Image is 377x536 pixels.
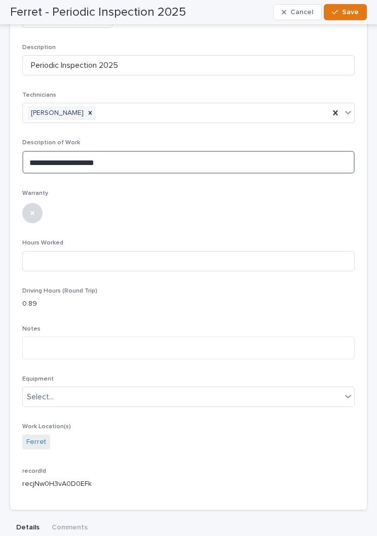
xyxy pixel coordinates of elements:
p: 0.89 [22,299,355,309]
h2: Ferret - Periodic Inspection 2025 [10,5,186,20]
span: Description [22,45,56,51]
span: Description of Work [22,140,80,146]
button: Save [324,4,367,20]
span: Cancel [290,8,313,17]
span: Equipment [22,376,54,382]
span: Driving Hours (Round Trip) [22,288,97,294]
span: Notes [22,326,41,332]
div: [PERSON_NAME] [28,106,85,120]
span: Hours Worked [22,240,63,246]
span: Technicians [22,92,56,98]
span: Warranty [22,190,48,196]
p: recjNw0H3vA0D0EFk [22,479,355,489]
a: Ferret [26,437,46,447]
div: Select... [27,392,54,402]
button: Cancel [273,4,322,20]
span: Work Location(s) [22,424,71,430]
span: recordId [22,468,46,474]
span: Save [342,8,359,17]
